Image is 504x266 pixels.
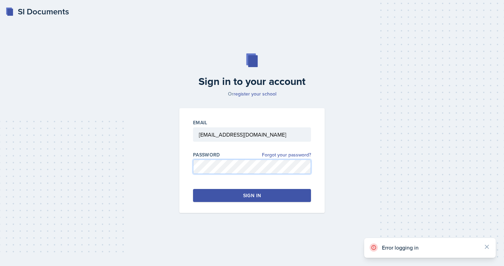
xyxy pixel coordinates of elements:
[193,127,311,142] input: Email
[233,90,276,97] a: register your school
[175,75,329,88] h2: Sign in to your account
[382,244,478,251] p: Error logging in
[5,5,69,18] a: SI Documents
[193,151,220,158] label: Password
[175,90,329,97] p: Or
[193,119,207,126] label: Email
[193,189,311,202] button: Sign in
[262,151,311,159] a: Forgot your password?
[243,192,261,199] div: Sign in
